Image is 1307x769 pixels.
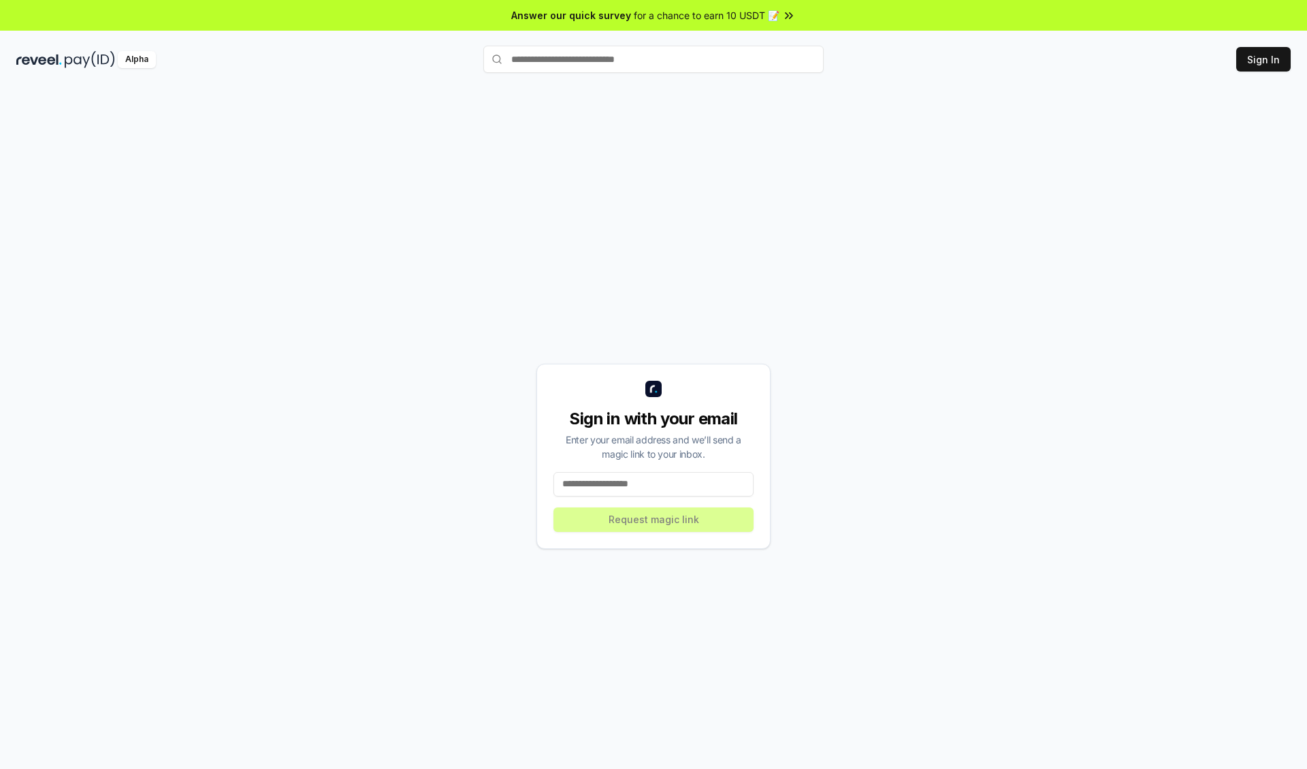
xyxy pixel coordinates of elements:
div: Enter your email address and we’ll send a magic link to your inbox. [553,433,754,461]
span: Answer our quick survey [511,8,631,22]
img: logo_small [645,381,662,397]
button: Sign In [1236,47,1291,72]
img: pay_id [65,51,115,68]
span: for a chance to earn 10 USDT 📝 [634,8,779,22]
img: reveel_dark [16,51,62,68]
div: Alpha [118,51,156,68]
div: Sign in with your email [553,408,754,430]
